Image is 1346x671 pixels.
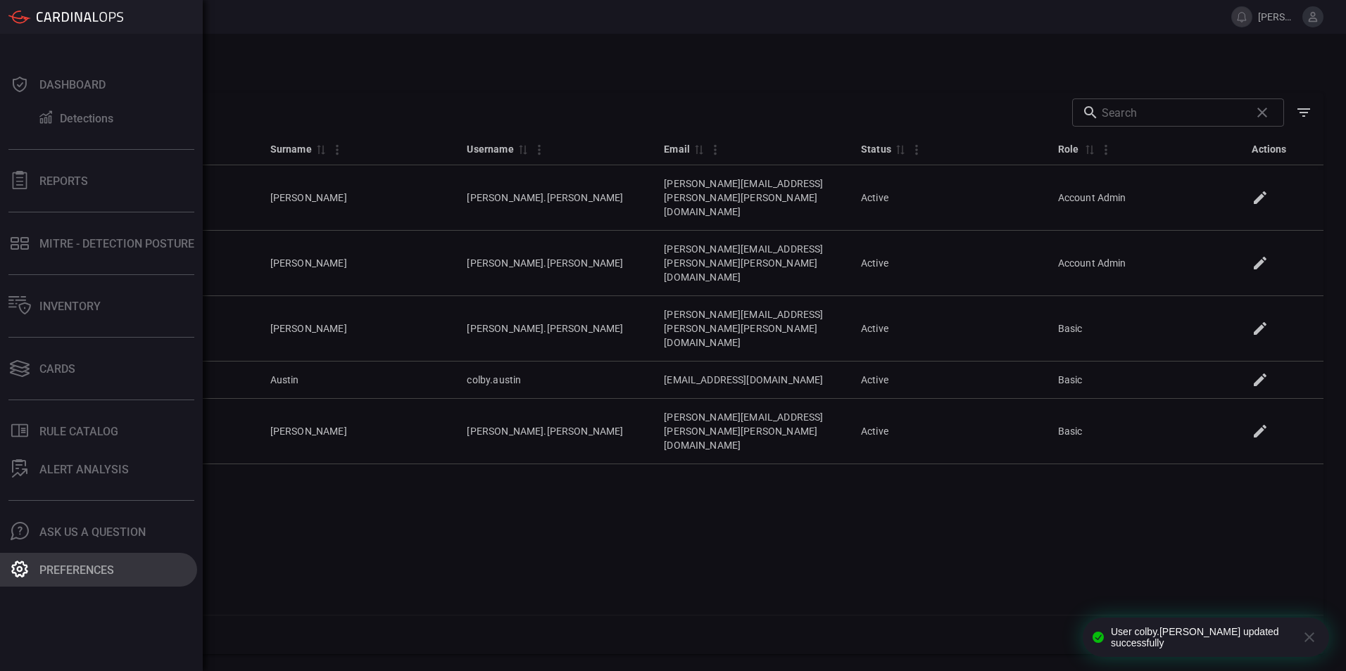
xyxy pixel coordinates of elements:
span: [PERSON_NAME].[PERSON_NAME] [1258,11,1297,23]
div: Reports [39,174,88,188]
span: Sort by Role ascending [1081,143,1097,155]
button: Column Actions [326,139,348,161]
button: Show/Hide filters [1290,98,1318,127]
div: Username [467,141,513,158]
div: ALERT ANALYSIS [39,463,129,476]
button: Column Actions [1095,139,1117,161]
td: Active [850,165,1047,231]
div: Detections [60,112,113,125]
h1: User Management [62,51,1323,70]
td: Active [850,362,1047,399]
td: [PERSON_NAME].[PERSON_NAME] [455,399,653,464]
td: [PERSON_NAME][EMAIL_ADDRESS][PERSON_NAME][PERSON_NAME][DOMAIN_NAME] [653,399,850,464]
td: Basic [1047,296,1244,362]
td: Basic [1047,399,1244,464]
td: Active [850,399,1047,464]
td: Basic [1047,362,1244,399]
td: [PERSON_NAME] [259,399,456,464]
td: [PERSON_NAME].[PERSON_NAME] [455,296,653,362]
div: Actions [1252,141,1286,158]
div: Surname [270,141,312,158]
input: Search [1102,98,1245,127]
div: Ask Us A Question [39,525,146,539]
td: Account Admin [1047,231,1244,296]
button: Column Actions [704,139,727,161]
div: User colby.[PERSON_NAME] updated successfully [1111,626,1291,648]
span: Clear search [1250,101,1274,124]
td: [EMAIL_ADDRESS][DOMAIN_NAME] [653,362,850,399]
td: colby.austin [455,362,653,399]
div: Cards [39,362,75,376]
span: Sort by Username ascending [514,143,531,155]
td: [PERSON_NAME][EMAIL_ADDRESS][PERSON_NAME][PERSON_NAME][DOMAIN_NAME] [653,231,850,296]
td: Active [850,231,1047,296]
div: Role [1058,141,1081,158]
div: Preferences [39,563,114,577]
td: Austin [259,362,456,399]
div: MITRE - Detection Posture [39,237,194,250]
div: Rule Catalog [39,425,118,438]
span: Sort by Surname ascending [312,143,329,155]
span: Sort by Email ascending [690,143,707,155]
td: [PERSON_NAME].[PERSON_NAME] [455,165,653,231]
td: Active [850,296,1047,362]
div: Email [664,141,690,158]
td: Account Admin [1047,165,1244,231]
span: Sort by Status ascending [891,143,908,155]
td: [PERSON_NAME] [259,296,456,362]
div: Dashboard [39,78,106,91]
td: [PERSON_NAME] [259,231,456,296]
button: Column Actions [528,139,551,161]
td: [PERSON_NAME].[PERSON_NAME] [455,231,653,296]
div: Inventory [39,300,101,313]
div: Status [861,141,891,158]
button: Column Actions [905,139,928,161]
td: [PERSON_NAME] [259,165,456,231]
td: [PERSON_NAME][EMAIL_ADDRESS][PERSON_NAME][PERSON_NAME][DOMAIN_NAME] [653,165,850,231]
td: [PERSON_NAME][EMAIL_ADDRESS][PERSON_NAME][PERSON_NAME][DOMAIN_NAME] [653,296,850,362]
